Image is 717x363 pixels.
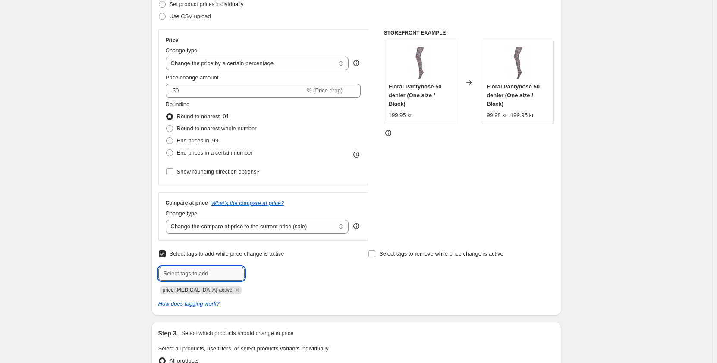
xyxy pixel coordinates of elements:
div: 99.98 kr [487,111,507,120]
span: Round to nearest .01 [177,113,229,120]
span: Change type [166,210,198,217]
strike: 199.95 kr [510,111,534,120]
span: Price change amount [166,74,219,81]
button: Remove price-change-job-active [233,286,241,294]
span: % (Price drop) [307,87,343,94]
h6: STOREFRONT EXAMPLE [384,29,554,36]
span: Change type [166,47,198,54]
span: Select tags to remove while price change is active [379,250,503,257]
img: 20_18301_0_5399_6048f512-4a98-4586-93e4-0f46f7c196f1_80x.jpg [403,45,437,80]
span: Floral Pantyhose 50 denier (One size / Black) [389,83,442,107]
span: Floral Pantyhose 50 denier (One size / Black) [487,83,540,107]
h2: Step 3. [158,329,178,338]
h3: Compare at price [166,199,208,206]
input: Select tags to add [158,267,245,281]
h3: Price [166,37,178,44]
div: help [352,59,361,67]
span: End prices in .99 [177,137,219,144]
span: Select tags to add while price change is active [170,250,284,257]
span: Rounding [166,101,190,107]
span: Select all products, use filters, or select products variants individually [158,345,329,352]
span: price-change-job-active [163,287,233,293]
span: Show rounding direction options? [177,168,260,175]
span: End prices in a certain number [177,149,253,156]
img: 20_18301_0_5399_6048f512-4a98-4586-93e4-0f46f7c196f1_80x.jpg [501,45,535,80]
a: How does tagging work? [158,300,220,307]
span: Round to nearest whole number [177,125,257,132]
button: What's the compare at price? [211,200,284,206]
input: -15 [166,84,305,98]
div: 199.95 kr [389,111,412,120]
span: Set product prices individually [170,1,244,7]
span: Use CSV upload [170,13,211,19]
p: Select which products should change in price [181,329,293,338]
div: help [352,222,361,230]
